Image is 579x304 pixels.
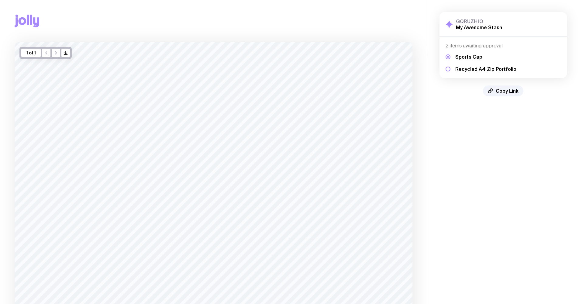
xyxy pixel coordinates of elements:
h5: Recycled A4 Zip Portfolio [455,66,516,72]
div: 1 of 1 [21,49,41,57]
button: Copy Link [483,85,523,96]
h3: GQRUZH1O [456,18,502,24]
h2: My Awesome Stash [456,24,502,30]
button: />/> [61,49,70,57]
g: /> /> [64,51,67,55]
span: Copy Link [496,88,519,94]
h4: 2 items awaiting approval [446,43,561,49]
h5: Sports Cap [455,54,516,60]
